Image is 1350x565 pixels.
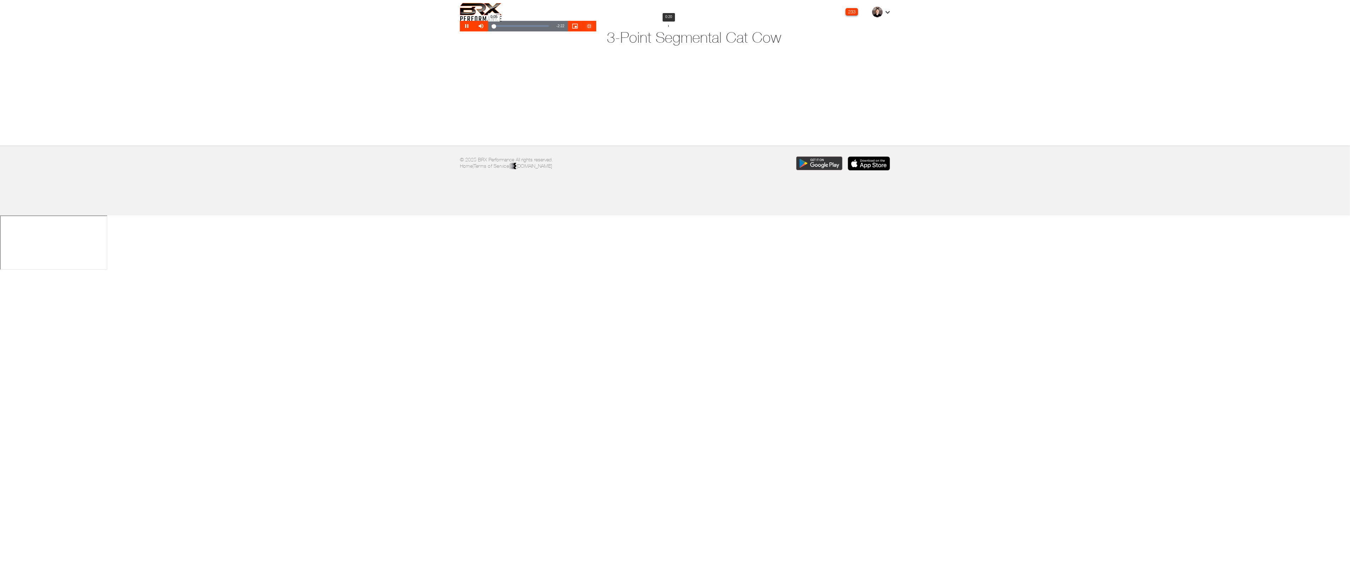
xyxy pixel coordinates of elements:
p: © 2025 BRX Performance All rights reserved. | | [460,156,670,170]
a: Home [460,163,473,169]
img: thumb.jpg [872,7,883,17]
button: Exit Fullscreen [582,21,596,31]
button: Pause [460,21,474,31]
img: colorblack-fill [510,163,516,170]
img: 6f7da32581c89ca25d665dc3aae533e4f14fe3ef_original.svg [460,3,502,22]
img: Download the BRX Performance app for iOS [848,156,890,171]
button: Picture-in-Picture [568,21,582,31]
span: 2:22 [558,24,564,28]
img: Download the BRX Performance app for Google Play [796,156,843,171]
button: Mute [474,21,488,31]
span: - [556,24,557,28]
a: Terms of Service [474,163,509,169]
div: Progress Bar [492,25,549,27]
a: [DOMAIN_NAME] [510,163,552,169]
h1: 3-Point Segmental Cat Cow [607,27,817,48]
div: 233 [846,8,858,16]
